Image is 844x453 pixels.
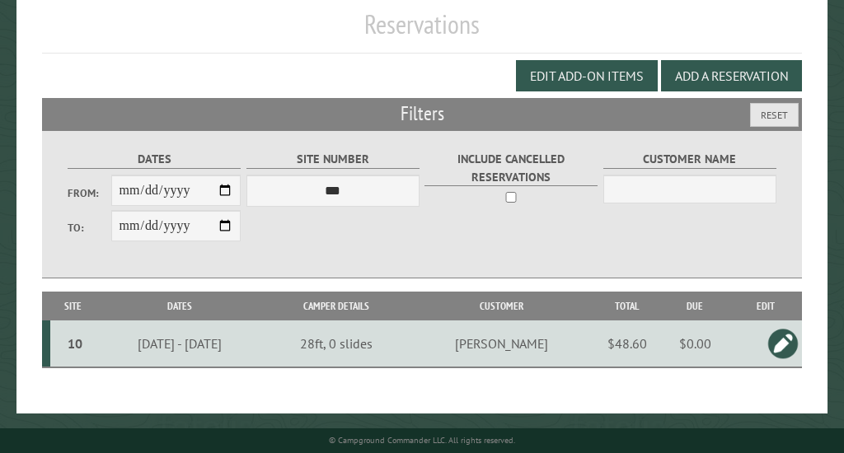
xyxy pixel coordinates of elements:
button: Add a Reservation [661,60,802,91]
th: Edit [730,292,802,320]
th: Site [50,292,96,320]
label: From: [68,185,111,201]
th: Due [660,292,730,320]
td: $48.60 [594,320,660,367]
div: [DATE] - [DATE] [98,335,260,352]
label: Site Number [246,150,420,169]
h1: Reservations [42,8,802,54]
button: Edit Add-on Items [516,60,658,91]
th: Total [594,292,660,320]
label: Customer Name [603,150,776,169]
div: 10 [57,335,93,352]
small: © Campground Commander LLC. All rights reserved. [329,435,515,446]
td: [PERSON_NAME] [410,320,594,367]
td: 28ft, 0 slides [263,320,409,367]
th: Dates [96,292,263,320]
h2: Filters [42,98,802,129]
th: Camper Details [263,292,409,320]
label: Include Cancelled Reservations [424,150,598,186]
th: Customer [410,292,594,320]
label: Dates [68,150,241,169]
label: To: [68,220,111,236]
button: Reset [750,103,799,127]
td: $0.00 [660,320,730,367]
